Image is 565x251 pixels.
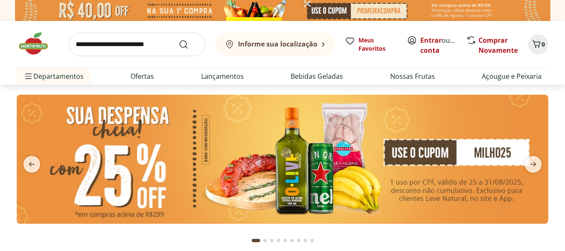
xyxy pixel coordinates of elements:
[518,156,548,173] button: next
[420,35,458,55] span: ou
[289,230,295,251] button: Go to page 6 from fs-carousel
[179,39,199,49] button: Submit Search
[420,36,442,45] a: Entrar
[23,66,33,86] button: Menu
[295,230,302,251] button: Go to page 7 from fs-carousel
[23,66,84,86] span: Departamentos
[215,33,335,56] button: Informe sua localização
[478,36,518,55] a: Comprar Novamente
[17,156,47,173] button: previous
[282,230,289,251] button: Go to page 5 from fs-carousel
[358,36,397,53] span: Meus Favoritos
[542,40,545,48] span: 0
[528,34,548,54] button: Carrinho
[268,230,275,251] button: Go to page 3 from fs-carousel
[17,31,59,56] img: Hortifruti
[69,33,205,56] input: search
[420,36,466,55] a: Criar conta
[390,71,435,81] a: Nossas Frutas
[309,230,315,251] button: Go to page 9 from fs-carousel
[291,71,343,81] a: Bebidas Geladas
[130,71,154,81] a: Ofertas
[250,230,262,251] button: Current page from fs-carousel
[482,71,542,81] a: Açougue e Peixaria
[17,95,548,224] img: cupom
[345,36,397,53] a: Meus Favoritos
[262,230,268,251] button: Go to page 2 from fs-carousel
[275,230,282,251] button: Go to page 4 from fs-carousel
[238,39,317,49] b: Informe sua localização
[201,71,244,81] a: Lançamentos
[302,230,309,251] button: Go to page 8 from fs-carousel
